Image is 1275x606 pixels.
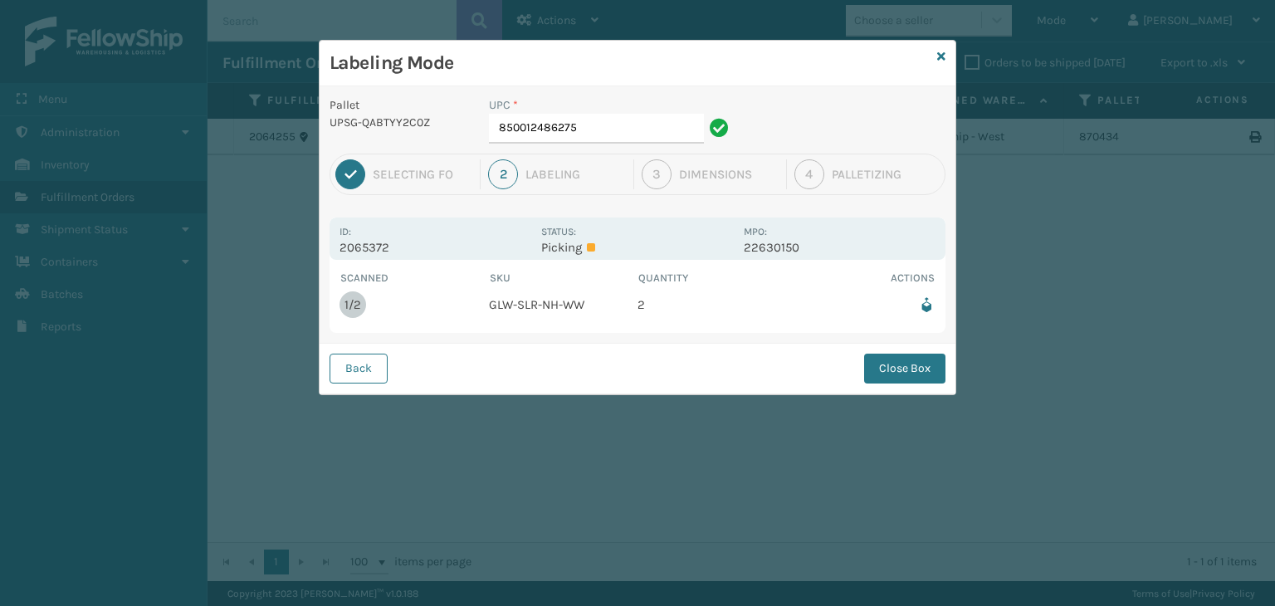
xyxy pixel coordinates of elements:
[832,167,940,182] div: Palletizing
[787,286,936,323] td: Remove from box
[744,240,935,255] p: 22630150
[541,226,576,237] label: Status:
[330,114,469,131] p: UPSG-QABTYY2C0Z
[335,159,365,189] div: 1
[794,159,824,189] div: 4
[864,354,945,384] button: Close Box
[679,167,779,182] div: Dimensions
[637,270,787,286] th: Quantity
[330,96,469,114] p: Pallet
[489,96,518,114] label: UPC
[488,159,518,189] div: 2
[744,226,767,237] label: MPO:
[637,286,787,323] td: 2
[340,226,351,237] label: Id:
[330,51,931,76] h3: Labeling Mode
[525,167,625,182] div: Labeling
[340,240,531,255] p: 2065372
[344,297,361,312] div: 1/2
[373,167,472,182] div: Selecting FO
[787,270,936,286] th: Actions
[489,286,638,323] td: GLW-SLR-NH-WW
[541,240,733,255] p: Picking
[330,354,388,384] button: Back
[642,159,672,189] div: 3
[340,270,489,286] th: Scanned
[489,270,638,286] th: SKU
